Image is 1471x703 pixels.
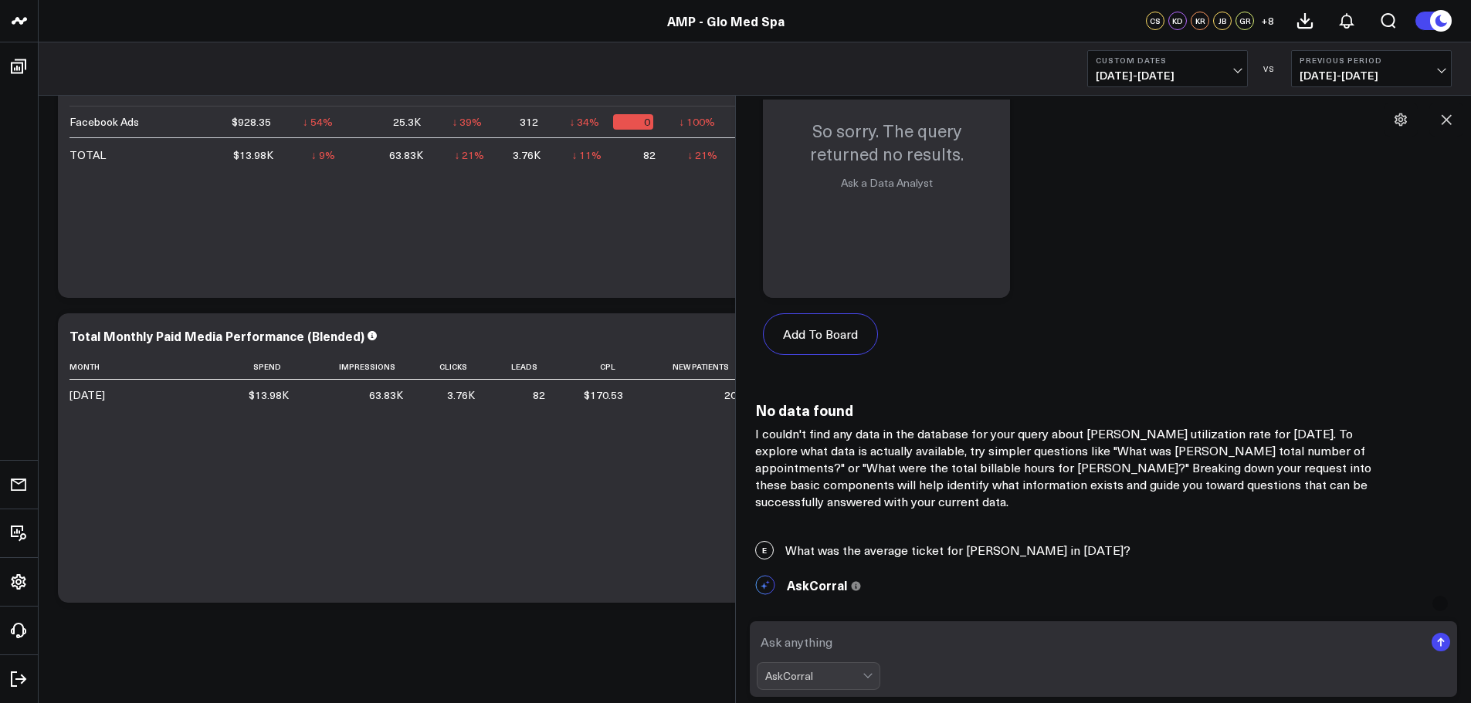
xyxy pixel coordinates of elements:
[755,541,774,559] span: E
[765,670,863,682] div: AskCorral
[520,114,538,130] div: 312
[1261,15,1274,26] span: + 8
[1168,12,1187,30] div: KD
[454,147,484,163] div: ↓ 21%
[763,313,878,355] button: Add To Board
[447,387,475,403] div: 3.76K
[613,114,653,130] div: 0
[1300,56,1443,65] b: Previous Period
[584,387,623,403] div: $170.53
[841,175,933,190] a: Ask a Data Analyst
[1096,69,1239,82] span: [DATE] - [DATE]
[417,354,490,380] th: Clicks
[69,147,106,163] div: TOTAL
[1087,50,1248,87] button: Custom Dates[DATE]-[DATE]
[452,114,482,130] div: ↓ 39%
[233,147,273,163] div: $13.98K
[755,401,1373,418] h3: No data found
[1300,69,1443,82] span: [DATE] - [DATE]
[687,147,717,163] div: ↓ 21%
[489,354,559,380] th: Leads
[744,533,1463,567] div: What was the average ticket for [PERSON_NAME] in [DATE]?
[389,147,423,163] div: 63.83K
[513,147,541,163] div: 3.76K
[303,114,333,130] div: ↓ 54%
[637,354,751,380] th: New Patients
[667,12,785,29] a: AMP - Glo Med Spa
[643,147,656,163] div: 82
[533,387,545,403] div: 82
[69,327,364,344] div: Total Monthly Paid Media Performance (Blended)
[69,387,105,403] div: [DATE]
[1258,12,1276,30] button: +8
[1235,12,1254,30] div: GR
[559,354,637,380] th: Cpl
[724,387,737,403] div: 20
[369,387,403,403] div: 63.83K
[393,114,421,130] div: 25.3K
[69,354,224,380] th: Month
[303,354,417,380] th: Impressions
[778,119,995,165] p: So sorry. The query returned no results.
[311,147,335,163] div: ↓ 9%
[1096,56,1239,65] b: Custom Dates
[1191,12,1209,30] div: KR
[755,425,1373,510] p: I couldn't find any data in the database for your query about [PERSON_NAME] utilization rate for ...
[232,114,271,130] div: $928.35
[224,354,303,380] th: Spend
[679,114,715,130] div: ↓ 100%
[1146,12,1164,30] div: CS
[1213,12,1232,30] div: JB
[569,114,599,130] div: ↓ 34%
[787,576,847,593] span: AskCorral
[571,147,602,163] div: ↓ 11%
[1256,64,1283,73] div: VS
[249,387,289,403] div: $13.98K
[69,114,139,130] div: Facebook Ads
[1291,50,1452,87] button: Previous Period[DATE]-[DATE]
